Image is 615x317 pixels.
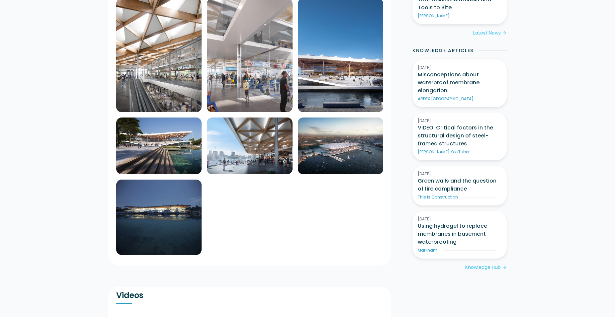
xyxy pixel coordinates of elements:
h3: Green walls and the question of fire compliance [418,177,501,193]
div: [PERSON_NAME] YouTuber [418,149,470,155]
a: [DATE]Green walls and the question of fire complianceThis Is Construction [412,166,507,205]
a: [DATE]VIDEO: Critical factors in the structural design of steel-framed structures[PERSON_NAME] Yo... [412,113,507,160]
div: [DATE] [418,171,501,177]
div: This Is Construction [418,194,458,200]
div: Markham [418,247,437,253]
a: Knowledge Hubarrow_forward [465,264,507,271]
div: [DATE] [418,65,501,71]
h2: Videos [116,290,250,300]
a: [DATE]Misconceptions about waterproof membrane elongationARDEX [GEOGRAPHIC_DATA] [412,59,507,107]
div: [PERSON_NAME] [418,13,450,19]
h2: Knowledge Articles [412,47,474,54]
h3: Using hydrogel to replace membranes in basement waterproofing [418,222,501,246]
a: [DATE]Using hydrogel to replace membranes in basement waterproofingMarkham [412,211,507,259]
div: Knowledge Hub [465,264,501,271]
div: [DATE] [418,216,501,222]
h3: Misconceptions about waterproof membrane elongation [418,71,501,95]
a: Latest Newsarrow_forward [473,30,507,37]
div: Latest News [473,30,501,37]
div: arrow_forward [502,264,507,271]
div: arrow_forward [502,30,507,37]
h3: VIDEO: Critical factors in the structural design of steel-framed structures [418,124,501,148]
div: [DATE] [418,118,501,124]
div: ARDEX [GEOGRAPHIC_DATA] [418,96,474,102]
